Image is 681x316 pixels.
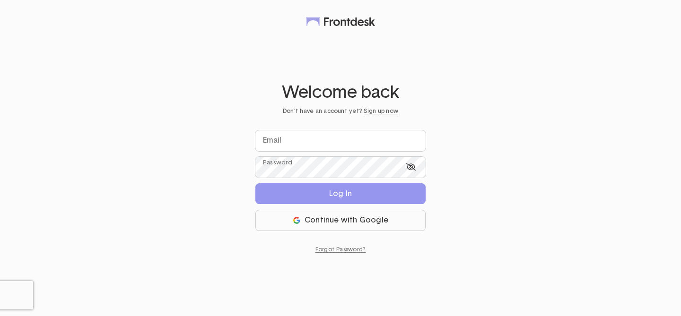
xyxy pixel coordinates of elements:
[255,210,426,231] button: Continue with Google
[315,246,366,254] a: Forgot Password?
[255,84,426,102] h1: Welcome back
[329,190,352,197] div: Log In
[255,183,426,204] button: Log In
[306,17,375,26] img: Frontdesk main logo
[255,108,426,115] p: Don’t have an account yet?
[364,108,398,114] a: Sign up now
